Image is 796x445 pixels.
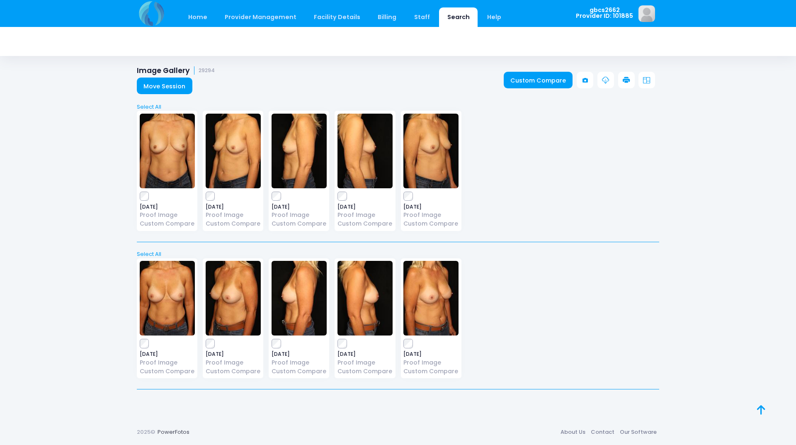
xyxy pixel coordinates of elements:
[337,352,393,357] span: [DATE]
[206,204,261,209] span: [DATE]
[272,204,327,209] span: [DATE]
[140,261,195,336] img: image
[140,211,195,219] a: Proof Image
[206,261,261,336] img: image
[403,352,459,357] span: [DATE]
[558,425,588,440] a: About Us
[180,7,215,27] a: Home
[403,211,459,219] a: Proof Image
[206,367,261,376] a: Custom Compare
[272,219,327,228] a: Custom Compare
[216,7,304,27] a: Provider Management
[403,114,459,188] img: image
[337,211,393,219] a: Proof Image
[199,68,215,74] small: 29294
[134,103,662,111] a: Select All
[504,72,573,88] a: Custom Compare
[272,114,327,188] img: image
[337,358,393,367] a: Proof Image
[406,7,438,27] a: Staff
[206,358,261,367] a: Proof Image
[140,358,195,367] a: Proof Image
[403,204,459,209] span: [DATE]
[137,78,192,94] a: Move Session
[403,261,459,336] img: image
[272,367,327,376] a: Custom Compare
[206,211,261,219] a: Proof Image
[137,428,155,436] span: 2025©
[137,66,215,75] h1: Image Gallery
[140,352,195,357] span: [DATE]
[576,7,633,19] span: gbcs2662 Provider ID: 101885
[140,367,195,376] a: Custom Compare
[588,425,617,440] a: Contact
[337,219,393,228] a: Custom Compare
[206,219,261,228] a: Custom Compare
[479,7,510,27] a: Help
[439,7,478,27] a: Search
[403,358,459,367] a: Proof Image
[140,204,195,209] span: [DATE]
[158,428,189,436] a: PowerFotos
[403,219,459,228] a: Custom Compare
[206,114,261,188] img: image
[337,204,393,209] span: [DATE]
[617,425,659,440] a: Our Software
[272,211,327,219] a: Proof Image
[272,261,327,336] img: image
[306,7,369,27] a: Facility Details
[140,114,195,188] img: image
[370,7,405,27] a: Billing
[134,250,662,258] a: Select All
[337,367,393,376] a: Custom Compare
[638,5,655,22] img: image
[337,261,393,336] img: image
[403,367,459,376] a: Custom Compare
[272,358,327,367] a: Proof Image
[140,219,195,228] a: Custom Compare
[206,352,261,357] span: [DATE]
[272,352,327,357] span: [DATE]
[337,114,393,188] img: image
